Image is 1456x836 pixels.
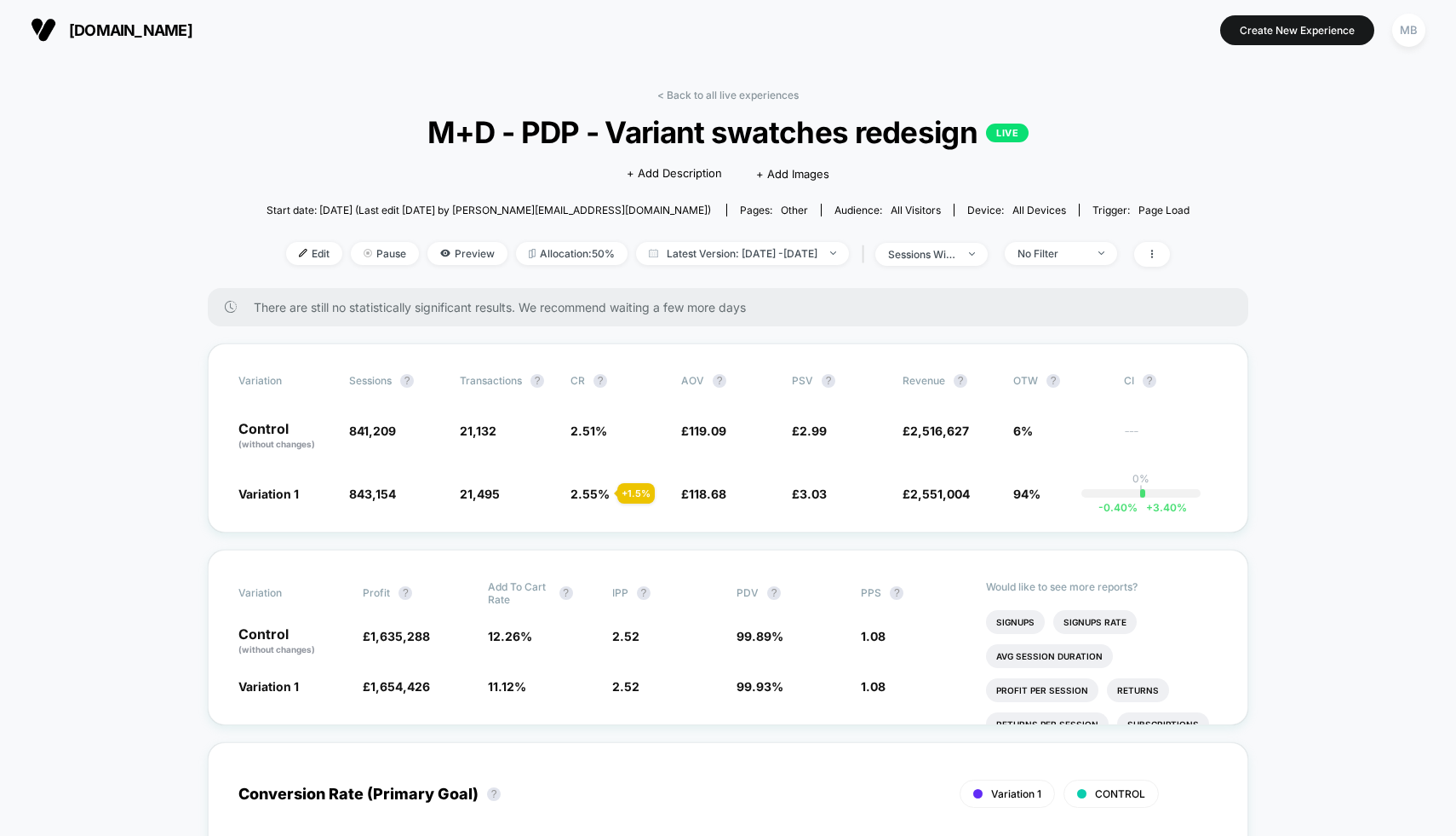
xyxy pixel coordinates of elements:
[1013,374,1107,388] span: OTW
[1098,251,1104,255] img: end
[238,644,315,654] span: (without changes)
[370,679,430,694] span: 1,654,426
[830,251,836,255] img: end
[364,249,372,257] img: end
[890,586,903,600] button: ?
[822,374,835,388] button: ?
[530,374,544,388] button: ?
[986,610,1045,634] li: Signups
[1124,426,1218,451] span: ---
[737,586,759,599] span: PDV
[238,422,332,451] p: Control
[363,586,390,599] span: Profit
[903,374,945,387] span: Revenue
[1387,13,1430,48] button: MB
[69,21,192,39] span: [DOMAIN_NAME]
[487,787,501,801] button: ?
[559,586,573,600] button: ?
[349,424,396,438] span: 841,209
[488,580,551,606] span: Add To Cart Rate
[400,374,414,388] button: ?
[636,242,849,265] span: Latest Version: [DATE] - [DATE]
[991,787,1041,800] span: Variation 1
[888,248,956,261] div: sessions with impression
[861,629,886,643] span: 1.08
[267,204,711,216] span: Start date: [DATE] (Last edit [DATE] by [PERSON_NAME][EMAIL_ADDRESS][DOMAIN_NAME])
[861,679,886,694] span: 1.08
[612,586,628,599] span: IPP
[713,374,726,388] button: ?
[689,424,726,438] span: 119.09
[460,424,496,438] span: 21,132
[903,487,970,501] span: £
[986,712,1109,736] li: Returns Per Session
[954,204,1079,216] span: Device:
[488,629,532,643] span: 12.26 %
[1017,247,1086,260] div: No Filter
[681,487,726,501] span: £
[910,424,969,438] span: 2,516,627
[460,487,500,501] span: 21,495
[792,487,827,501] span: £
[398,586,412,600] button: ?
[312,114,1143,150] span: M+D - PDP - Variant swatches redesign
[737,679,783,694] span: 99.93 %
[299,249,307,257] img: edit
[861,586,881,599] span: PPS
[1013,487,1040,501] span: 94%
[1220,15,1374,45] button: Create New Experience
[238,487,299,501] span: Variation 1
[681,424,726,438] span: £
[986,580,1218,593] p: Would like to see more reports?
[1098,501,1138,514] span: -0.40 %
[954,374,967,388] button: ?
[903,424,969,438] span: £
[238,580,332,606] span: Variation
[254,300,1214,314] span: There are still no statistically significant results. We recommend waiting a few more days
[1046,374,1060,388] button: ?
[800,424,827,438] span: 2.99
[516,242,628,265] span: Allocation: 50%
[238,679,299,694] span: Variation 1
[593,374,607,388] button: ?
[910,487,970,501] span: 2,551,004
[1392,14,1425,47] div: MB
[1012,204,1066,216] span: all devices
[286,242,342,265] span: Edit
[1138,204,1189,216] span: Page Load
[26,16,198,43] button: [DOMAIN_NAME]
[612,679,639,694] span: 2.52
[681,374,704,387] span: AOV
[986,124,1029,142] p: LIVE
[1146,501,1153,514] span: +
[238,374,332,388] span: Variation
[740,204,808,216] div: Pages:
[986,644,1113,668] li: Avg Session Duration
[969,252,975,256] img: end
[570,374,585,387] span: CR
[767,586,781,600] button: ?
[1132,472,1149,485] p: 0%
[756,167,829,181] span: + Add Images
[1013,424,1033,438] span: 6%
[1138,501,1187,514] span: 3.40 %
[1124,374,1218,388] span: CI
[649,249,658,257] img: calendar
[737,629,783,643] span: 99.89 %
[834,204,941,216] div: Audience:
[238,439,315,449] span: (without changes)
[612,629,639,643] span: 2.52
[238,627,346,656] p: Control
[637,586,651,600] button: ?
[792,374,813,387] span: PSV
[570,487,610,501] span: 2.55 %
[363,679,430,694] span: £
[1139,485,1143,498] p: |
[31,17,56,43] img: Visually logo
[857,242,875,267] span: |
[570,424,607,438] span: 2.51 %
[529,249,536,258] img: rebalance
[349,374,392,387] span: Sessions
[349,487,396,501] span: 843,154
[488,679,526,694] span: 11.12 %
